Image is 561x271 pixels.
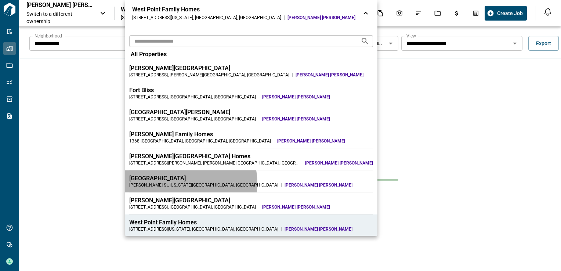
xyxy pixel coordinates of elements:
span: All Properties [131,51,167,58]
span: [PERSON_NAME] [PERSON_NAME] [285,226,373,232]
div: [STREET_ADDRESS] , [GEOGRAPHIC_DATA] , [GEOGRAPHIC_DATA] [129,116,256,122]
div: Fort Bliss [129,87,373,94]
div: West Point Family Homes [132,6,355,13]
span: [PERSON_NAME] [PERSON_NAME] [277,138,373,144]
button: Search projects [358,34,372,48]
span: [PERSON_NAME] [PERSON_NAME] [296,72,373,78]
div: [STREET_ADDRESS] , [PERSON_NAME][GEOGRAPHIC_DATA] , [GEOGRAPHIC_DATA] [129,72,289,78]
div: [GEOGRAPHIC_DATA][PERSON_NAME] [129,109,373,116]
div: [GEOGRAPHIC_DATA] [129,175,373,182]
div: West Point Family Homes [129,219,373,226]
span: [PERSON_NAME] [PERSON_NAME] [285,182,373,188]
div: [PERSON_NAME][GEOGRAPHIC_DATA] Homes [129,153,373,160]
span: [PERSON_NAME] [PERSON_NAME] [305,160,373,166]
span: [PERSON_NAME] [PERSON_NAME] [262,116,373,122]
div: 1368 [GEOGRAPHIC_DATA] , [GEOGRAPHIC_DATA] , [GEOGRAPHIC_DATA] [129,138,271,144]
div: [STREET_ADDRESS] , [GEOGRAPHIC_DATA] , [GEOGRAPHIC_DATA] [129,204,256,210]
div: [PERSON_NAME] St , [US_STATE][GEOGRAPHIC_DATA] , [GEOGRAPHIC_DATA] [129,182,278,188]
div: [PERSON_NAME][GEOGRAPHIC_DATA] [129,65,373,72]
span: [PERSON_NAME] [PERSON_NAME] [262,94,373,100]
span: [PERSON_NAME] [PERSON_NAME] [287,15,355,21]
div: [PERSON_NAME] Family Homes [129,131,373,138]
div: [STREET_ADDRESS][US_STATE] , [GEOGRAPHIC_DATA] , [GEOGRAPHIC_DATA] [132,15,281,21]
div: [STREET_ADDRESS][US_STATE] , [GEOGRAPHIC_DATA] , [GEOGRAPHIC_DATA] [129,226,278,232]
div: [STREET_ADDRESS][PERSON_NAME] , [PERSON_NAME][GEOGRAPHIC_DATA] , [GEOGRAPHIC_DATA] [129,160,299,166]
span: [PERSON_NAME] [PERSON_NAME] [262,204,373,210]
div: [STREET_ADDRESS] , [GEOGRAPHIC_DATA] , [GEOGRAPHIC_DATA] [129,94,256,100]
div: [PERSON_NAME][GEOGRAPHIC_DATA] [129,197,373,204]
